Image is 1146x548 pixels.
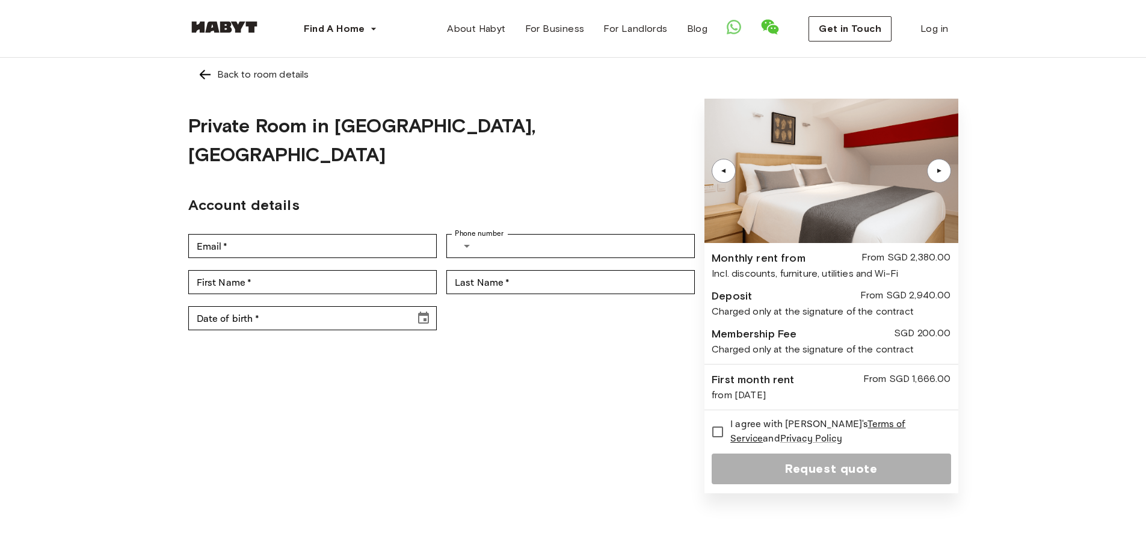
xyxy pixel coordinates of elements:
a: Blog [677,17,718,41]
label: Phone number [455,229,504,239]
div: From SGD 2,380.00 [861,250,951,266]
h2: Account details [188,194,695,216]
span: Find A Home [304,22,365,36]
span: Blog [687,22,708,36]
img: Habyt [188,21,260,33]
div: ▲ [718,167,730,174]
button: Get in Touch [809,16,892,42]
button: Choose date [411,306,436,330]
div: Deposit [712,288,752,304]
a: Privacy Policy [780,433,842,445]
a: Show WeChat QR Code [760,17,780,41]
span: Log in [920,22,948,36]
button: Select country [455,234,479,258]
div: Monthly rent from [712,250,806,266]
div: First month rent [712,372,794,388]
a: Log in [911,17,958,41]
span: I agree with [PERSON_NAME]'s and [730,417,941,446]
a: About Habyt [437,17,515,41]
span: About Habyt [447,22,505,36]
div: SGD 200.00 [894,326,951,342]
a: Left pointing arrowBack to room details [188,58,958,91]
div: Membership Fee [712,326,796,342]
a: Open WhatsApp [727,20,741,38]
div: Charged only at the signature of the contract [712,304,950,319]
div: Back to room details [217,67,309,82]
div: From SGD 1,666.00 [863,372,951,388]
div: From SGD 2,940.00 [860,288,951,304]
div: Charged only at the signature of the contract [712,342,950,357]
img: Image of the room [704,99,958,243]
div: Incl. discounts, furniture, utilities and Wi-Fi [712,266,950,281]
button: Find A Home [294,17,387,41]
div: from [DATE] [712,388,950,402]
div: ▲ [933,167,945,174]
a: For Landlords [594,17,677,41]
span: Get in Touch [819,22,881,36]
span: For Landlords [603,22,667,36]
img: Left pointing arrow [198,67,212,82]
a: For Business [516,17,594,41]
h1: Private Room in [GEOGRAPHIC_DATA], [GEOGRAPHIC_DATA] [188,111,695,169]
span: For Business [525,22,585,36]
